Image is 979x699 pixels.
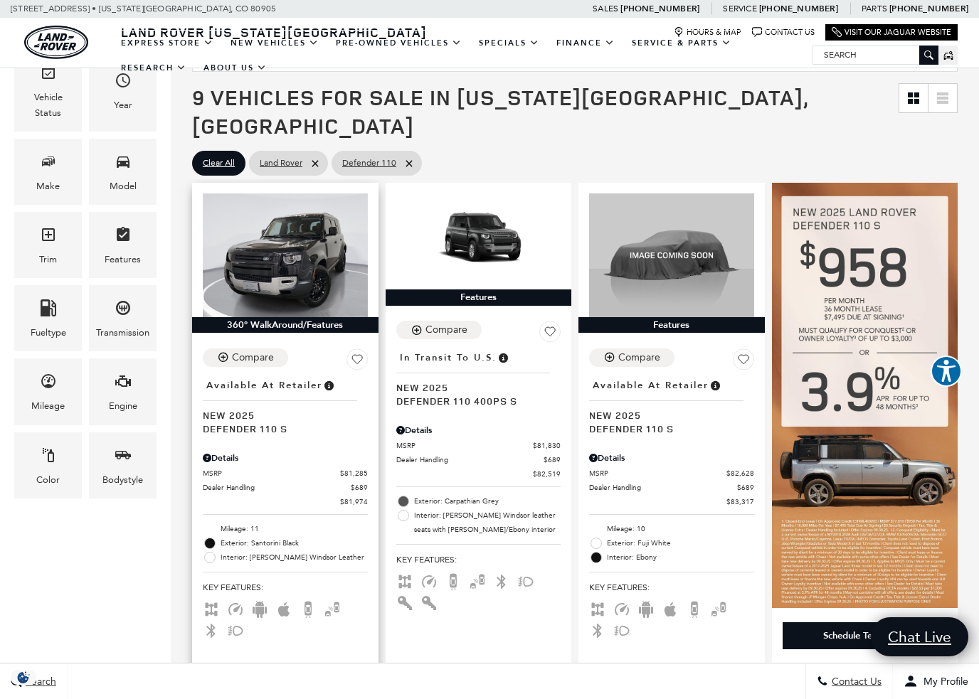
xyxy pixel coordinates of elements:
div: Schedule Test Drive [823,629,906,642]
a: [PHONE_NUMBER] [759,3,838,14]
a: Finance [548,31,623,55]
span: Backup Camera [686,603,703,613]
a: MSRP $81,830 [396,440,561,451]
a: $81,974 [203,496,368,507]
img: 2025 LAND ROVER Defender 110 S [203,193,368,317]
span: Land Rover [260,154,302,172]
span: MSRP [203,468,340,479]
a: MSRP $81,285 [203,468,368,479]
span: Model [115,149,132,178]
div: Trim [39,252,57,267]
span: Android Auto [251,603,268,613]
div: Features [386,289,572,305]
span: Fog Lights [613,624,630,634]
nav: Main Navigation [112,31,813,80]
span: Clear All [203,154,235,172]
a: [PHONE_NUMBER] [620,3,699,14]
span: Blind Spot Monitor [710,603,727,613]
span: Blind Spot Monitor [324,603,341,613]
div: 360° WalkAround/Features [192,317,379,333]
img: 2025 LAND ROVER Defender 110 S [589,193,754,317]
a: Dealer Handling $689 [203,482,368,493]
li: Mileage: 10 [589,522,754,536]
div: Mileage [31,398,65,414]
span: Keyless Entry [420,597,438,607]
a: Dealer Handling $689 [396,454,561,465]
span: Mileage [40,369,57,398]
span: Fog Lights [227,624,244,634]
a: Visit Our Jaguar Website [832,27,951,38]
span: Vehicle has shipped from factory of origin. Estimated time of delivery to Retailer is on average ... [497,350,509,365]
span: $81,974 [340,496,368,507]
div: Pricing Details - Defender 110 S [203,452,368,464]
span: MSRP [589,468,726,479]
span: Apple Car-Play [662,603,679,613]
a: Hours & Map [674,27,741,38]
span: My Profile [918,676,968,688]
a: Contact Us [752,27,815,38]
span: Interior Accents [396,597,413,607]
a: Research [112,55,195,80]
a: About Us [195,55,275,80]
div: FeaturesFeatures [89,212,157,278]
span: $82,519 [533,469,561,479]
span: Key Features : [396,552,561,567]
span: Apple Car-Play [275,603,292,613]
span: MSRP [396,440,534,451]
span: Vehicle is in stock and ready for immediate delivery. Due to demand, availability is subject to c... [322,378,335,393]
button: Compare Vehicle [203,348,288,367]
span: Key Features : [589,580,754,595]
div: FueltypeFueltype [14,285,82,351]
span: Defender 110 [342,154,396,172]
span: Android Auto [637,603,655,613]
button: Save Vehicle [733,348,754,375]
span: Color [40,443,57,472]
a: Grid View [899,84,928,112]
span: Vehicle [40,60,57,90]
span: 9 Vehicles for Sale in [US_STATE][GEOGRAPHIC_DATA], [GEOGRAPHIC_DATA] [192,82,808,140]
a: Pre-Owned Vehicles [327,31,470,55]
span: Land Rover [US_STATE][GEOGRAPHIC_DATA] [121,23,427,41]
span: Bluetooth [203,624,220,634]
span: Bluetooth [493,575,510,585]
span: AWD [589,603,606,613]
span: Features [115,223,132,252]
div: Compare [425,324,467,336]
span: Bodystyle [115,443,132,472]
span: Dealer Handling [396,454,544,465]
a: land-rover [24,26,88,59]
span: AWD [203,603,220,613]
span: Exterior: Fuji White [607,536,754,550]
input: Search [813,46,938,63]
a: In Transit to U.S.New 2025Defender 110 400PS S [396,348,561,407]
div: Engine [109,398,137,414]
li: Mileage: 11 [203,522,368,536]
span: New 2025 [203,408,357,422]
div: Bodystyle [102,472,143,488]
a: Available at RetailerNew 2025Defender 110 S [589,375,754,435]
span: Parts [862,4,887,14]
span: Available at Retailer [593,378,709,393]
div: Color [36,472,60,488]
div: MakeMake [14,139,82,205]
div: YearYear [89,50,157,132]
a: $82,519 [396,469,561,479]
span: Interior: Ebony [607,550,754,565]
a: Chat Live [871,617,968,656]
span: Interior: [PERSON_NAME] Windsor Leather [221,550,368,565]
div: Model [110,178,137,194]
div: Fueltype [31,325,66,341]
span: Available at Retailer [206,378,322,393]
span: Transmission [115,296,132,325]
div: TransmissionTransmission [89,285,157,351]
span: New 2025 [589,408,743,422]
span: Make [40,149,57,178]
span: In Transit to U.S. [400,350,497,365]
span: Engine [115,369,132,398]
div: TrimTrim [14,212,82,278]
section: Click to Open Cookie Consent Modal [7,670,40,685]
span: Backup Camera [300,603,317,613]
a: [PHONE_NUMBER] [889,3,968,14]
div: Schedule Test Drive [783,622,948,649]
span: Fog Lights [517,575,534,585]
